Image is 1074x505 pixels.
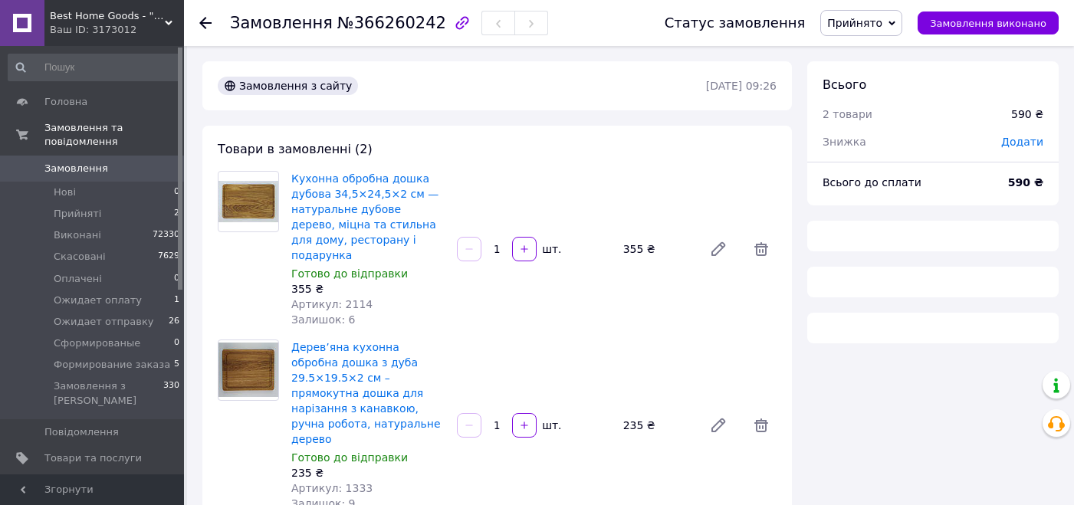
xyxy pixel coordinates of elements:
[44,162,108,175] span: Замовлення
[823,77,866,92] span: Всього
[218,181,278,223] img: Кухонна обробна дошка дубова 34,5×24,5×2 см — натуральне дубове дерево, міцна та стильна для дому...
[291,298,373,310] span: Артикул: 2114
[54,272,102,286] span: Оплачені
[291,267,408,280] span: Готово до відправки
[918,11,1059,34] button: Замовлення виконано
[1001,136,1043,148] span: Додати
[54,250,106,264] span: Скасовані
[174,293,179,307] span: 1
[823,108,872,120] span: 2 товари
[291,313,356,326] span: Залишок: 6
[169,315,179,329] span: 26
[703,410,734,441] a: Редагувати
[174,207,179,221] span: 2
[174,272,179,286] span: 0
[54,358,170,372] span: Формирование заказа
[230,14,333,32] span: Замовлення
[291,465,445,480] div: 235 ₴
[827,17,882,29] span: Прийнято
[665,15,806,31] div: Статус замовлення
[153,228,179,242] span: 72330
[54,336,140,350] span: Сформированые
[50,23,184,37] div: Ваш ID: 3173012
[823,176,921,189] span: Всього до сплати
[8,54,181,81] input: Пошук
[174,185,179,199] span: 0
[158,250,179,264] span: 7629
[199,15,212,31] div: Повернутися назад
[44,95,87,109] span: Головна
[1008,176,1043,189] b: 590 ₴
[163,379,179,407] span: 330
[538,241,563,257] div: шт.
[291,451,408,464] span: Готово до відправки
[706,80,777,92] time: [DATE] 09:26
[54,293,142,307] span: Ожидает оплату
[823,136,866,148] span: Знижка
[930,18,1046,29] span: Замовлення виконано
[291,281,445,297] div: 355 ₴
[337,14,446,32] span: №366260242
[291,172,438,261] a: Кухонна обробна дошка дубова 34,5×24,5×2 см — натуральне дубове дерево, міцна та стильна для дому...
[617,238,697,260] div: 355 ₴
[54,379,163,407] span: Замовлення з [PERSON_NAME]
[218,77,358,95] div: Замовлення з сайту
[44,121,184,149] span: Замовлення та повідомлення
[50,9,165,23] span: Best Home Goods - "Кращі товари для дому, подарунки, дрібниці"
[174,336,179,350] span: 0
[218,343,278,397] img: Дерев’яна кухонна обробна дошка з дуба 29.5×19.5×2 см – прямокутна дошка для нарізання з канавкою...
[1011,107,1043,122] div: 590 ₴
[218,142,373,156] span: Товари в замовленні (2)
[54,207,101,221] span: Прийняті
[44,425,119,439] span: Повідомлення
[538,418,563,433] div: шт.
[291,341,441,445] a: Дерев’яна кухонна обробна дошка з дуба 29.5×19.5×2 см – прямокутна дошка для нарізання з канавкою...
[54,185,76,199] span: Нові
[291,482,373,494] span: Артикул: 1333
[174,358,179,372] span: 5
[44,451,142,465] span: Товари та послуги
[54,315,154,329] span: Ожидает отправку
[54,228,101,242] span: Виконані
[746,410,777,441] span: Видалити
[617,415,697,436] div: 235 ₴
[703,234,734,264] a: Редагувати
[746,234,777,264] span: Видалити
